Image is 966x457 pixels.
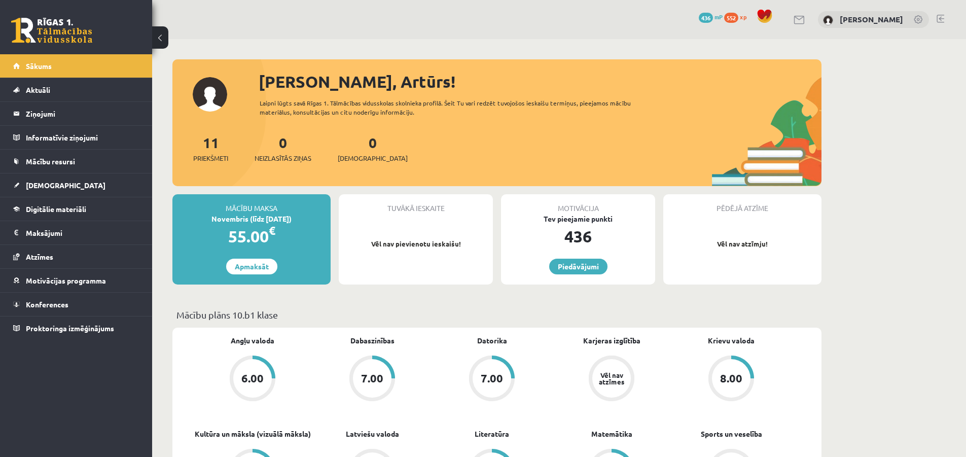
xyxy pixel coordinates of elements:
a: Karjeras izglītība [583,335,640,346]
a: Literatūra [475,429,509,439]
div: 8.00 [720,373,742,384]
div: Motivācija [501,194,655,214]
div: Novembris (līdz [DATE]) [172,214,331,224]
span: Neizlasītās ziņas [255,153,311,163]
a: Kultūra un māksla (vizuālā māksla) [195,429,311,439]
a: Matemātika [591,429,632,439]
a: Latviešu valoda [346,429,399,439]
a: Aktuāli [13,78,139,101]
a: Piedāvājumi [549,259,607,274]
p: Vēl nav pievienotu ieskaišu! [344,239,488,249]
span: [DEMOGRAPHIC_DATA] [338,153,408,163]
div: 7.00 [481,373,503,384]
a: 6.00 [193,356,312,403]
span: Atzīmes [26,252,53,261]
a: Rīgas 1. Tālmācības vidusskola [11,18,92,43]
a: Sports un veselība [701,429,762,439]
a: Ziņojumi [13,102,139,125]
a: Dabaszinības [350,335,395,346]
a: Atzīmes [13,245,139,268]
a: 0Neizlasītās ziņas [255,133,311,163]
span: Aktuāli [26,85,50,94]
a: Vēl nav atzīmes [552,356,671,403]
a: [DEMOGRAPHIC_DATA] [13,173,139,197]
a: 436 mP [699,13,723,21]
a: 0[DEMOGRAPHIC_DATA] [338,133,408,163]
a: Maksājumi [13,221,139,244]
a: Digitālie materiāli [13,197,139,221]
legend: Informatīvie ziņojumi [26,126,139,149]
div: Mācību maksa [172,194,331,214]
a: Motivācijas programma [13,269,139,292]
a: 11Priekšmeti [193,133,228,163]
div: 436 [501,224,655,249]
span: € [269,223,275,238]
a: Krievu valoda [708,335,755,346]
span: mP [714,13,723,21]
img: Artūrs Keinovskis [823,15,833,25]
span: 436 [699,13,713,23]
div: 55.00 [172,224,331,249]
div: Vēl nav atzīmes [597,372,626,385]
a: 7.00 [432,356,552,403]
span: Priekšmeti [193,153,228,163]
legend: Maksājumi [26,221,139,244]
div: 6.00 [241,373,264,384]
span: Digitālie materiāli [26,204,86,214]
a: Mācību resursi [13,150,139,173]
div: [PERSON_NAME], Artūrs! [259,69,821,94]
p: Mācību plāns 10.b1 klase [176,308,817,322]
a: 8.00 [671,356,791,403]
span: Mācību resursi [26,157,75,166]
a: 552 xp [724,13,752,21]
a: 7.00 [312,356,432,403]
a: [PERSON_NAME] [840,14,903,24]
span: Proktoringa izmēģinājums [26,324,114,333]
div: Laipni lūgts savā Rīgas 1. Tālmācības vidusskolas skolnieka profilā. Šeit Tu vari redzēt tuvojošo... [260,98,649,117]
a: Informatīvie ziņojumi [13,126,139,149]
p: Vēl nav atzīmju! [668,239,816,249]
a: Proktoringa izmēģinājums [13,317,139,340]
div: 7.00 [361,373,383,384]
div: Tuvākā ieskaite [339,194,493,214]
a: Angļu valoda [231,335,274,346]
a: Sākums [13,54,139,78]
a: Konferences [13,293,139,316]
div: Tev pieejamie punkti [501,214,655,224]
span: Konferences [26,300,68,309]
a: Apmaksāt [226,259,277,274]
span: [DEMOGRAPHIC_DATA] [26,181,105,190]
span: xp [740,13,746,21]
span: Sākums [26,61,52,71]
span: 552 [724,13,738,23]
span: Motivācijas programma [26,276,106,285]
legend: Ziņojumi [26,102,139,125]
div: Pēdējā atzīme [663,194,821,214]
a: Datorika [477,335,507,346]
